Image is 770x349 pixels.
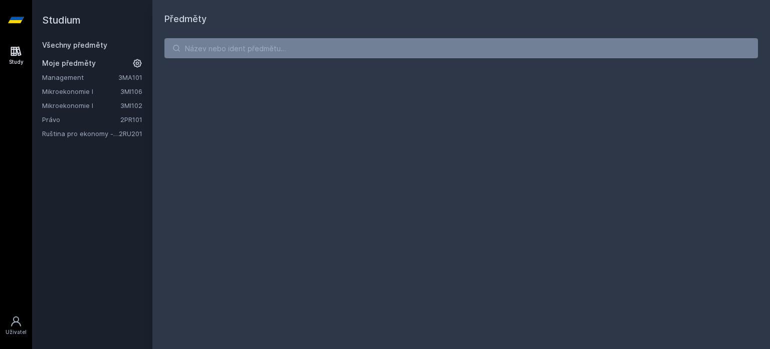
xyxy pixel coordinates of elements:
a: 3MI106 [120,87,142,95]
a: Uživatel [2,310,30,341]
a: 2PR101 [120,115,142,124]
div: Uživatel [6,328,27,336]
input: Název nebo ident předmětu… [164,38,758,58]
a: Management [42,72,118,82]
a: 3MI102 [120,101,142,109]
a: 3MA101 [118,73,142,81]
a: Právo [42,114,120,125]
span: Moje předměty [42,58,96,68]
a: Mikroekonomie I [42,86,120,96]
a: 2RU201 [119,130,142,138]
a: Ruština pro ekonomy - pokročilá úroveň 1 (B2) [42,129,119,139]
div: Study [9,58,24,66]
a: Study [2,40,30,71]
h1: Předměty [164,12,758,26]
a: Všechny předměty [42,41,107,49]
a: Mikroekonomie I [42,100,120,110]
